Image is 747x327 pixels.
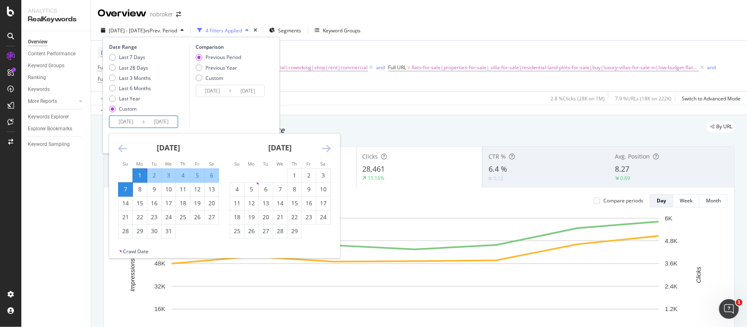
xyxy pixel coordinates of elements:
[147,168,162,182] td: Selected. Tuesday, January 2, 2024
[145,116,178,127] input: End Date
[162,185,176,193] div: 10
[316,185,330,193] div: 10
[205,171,219,179] div: 6
[244,185,258,193] div: 5
[123,161,128,167] small: Su
[259,199,273,207] div: 13
[98,64,116,71] span: Full URL
[136,161,143,167] small: Mo
[206,54,241,61] div: Previous Period
[363,152,378,160] span: Clicks
[205,168,219,182] td: Selected. Saturday, January 6, 2024
[288,213,302,221] div: 22
[311,24,364,37] button: Keyword Groups
[657,197,666,204] div: Day
[302,185,316,193] div: 9
[230,199,244,207] div: 11
[230,213,244,221] div: 18
[119,185,132,193] div: 7
[98,75,116,82] span: Full URL
[302,182,316,196] td: Choose Friday, February 9, 2024 as your check-in date. It’s available.
[302,213,316,221] div: 23
[288,196,302,210] td: Choose Thursday, February 15, 2024 as your check-in date. It’s available.
[176,210,190,224] td: Choose Thursday, January 25, 2024 as your check-in date. It’s available.
[316,196,331,210] td: Choose Saturday, February 17, 2024 as your check-in date. It’s available.
[147,182,162,196] td: Choose Tuesday, January 9, 2024 as your check-in date. It’s available.
[119,224,133,238] td: Choose Sunday, January 28, 2024 as your check-in date. It’s available.
[665,215,672,222] text: 6K
[278,27,301,34] span: Segments
[719,299,739,319] iframe: Intercom live chat
[190,182,205,196] td: Choose Friday, January 12, 2024 as your check-in date. It’s available.
[603,197,643,204] div: Compare periods
[368,175,385,182] div: 15.16%
[302,171,316,179] div: 2
[119,227,132,235] div: 28
[205,210,219,224] td: Choose Saturday, January 27, 2024 as your check-in date. It’s available.
[28,85,85,94] a: Keywords
[259,227,273,235] div: 27
[165,161,172,167] small: We
[133,227,147,235] div: 29
[109,134,340,248] div: Calendar
[176,171,190,179] div: 4
[154,305,165,312] text: 16K
[259,182,273,196] td: Choose Tuesday, February 6, 2024 as your check-in date. It’s available.
[316,168,331,182] td: Choose Saturday, February 3, 2024 as your check-in date. It’s available.
[615,164,629,174] span: 8.27
[154,260,165,267] text: 48K
[266,24,304,37] button: Segments
[196,54,241,61] div: Previous Period
[288,210,302,224] td: Choose Thursday, February 22, 2024 as your check-in date. It’s available.
[109,27,145,34] span: [DATE] - [DATE]
[230,210,244,224] td: Choose Sunday, February 18, 2024 as your check-in date. It’s available.
[28,125,72,133] div: Explorer Bookmarks
[377,64,385,71] div: and
[28,97,77,106] a: More Reports
[302,196,316,210] td: Choose Friday, February 16, 2024 as your check-in date. It’s available.
[109,43,187,50] div: Date Range
[28,38,85,46] a: Overview
[28,38,48,46] div: Overview
[288,168,302,182] td: Choose Thursday, February 1, 2024 as your check-in date. It’s available.
[28,113,69,121] div: Keywords Explorer
[388,64,407,71] span: Full URL
[176,213,190,221] div: 25
[133,210,147,224] td: Choose Monday, January 22, 2024 as your check-in date. It’s available.
[273,227,287,235] div: 28
[615,152,650,160] span: Avg. Position
[162,210,176,224] td: Choose Wednesday, January 24, 2024 as your check-in date. It’s available.
[665,283,678,290] text: 2.4K
[244,199,258,207] div: 12
[118,143,127,154] div: Move backward to switch to the previous month.
[302,168,316,182] td: Choose Friday, February 2, 2024 as your check-in date. It’s available.
[28,113,85,121] a: Keywords Explorer
[231,85,264,97] input: End Date
[736,299,742,306] span: 1
[695,266,702,283] text: Clicks
[176,168,190,182] td: Selected. Thursday, January 4, 2024
[302,199,316,207] div: 16
[195,161,199,167] small: Fr
[154,283,165,290] text: 32K
[28,15,84,24] div: RealKeywords
[316,182,331,196] td: Choose Saturday, February 10, 2024 as your check-in date. It’s available.
[316,199,330,207] div: 17
[363,164,385,174] span: 28,461
[119,54,145,61] div: Last 7 Days
[708,64,716,71] button: and
[277,161,283,167] small: We
[147,171,161,179] div: 2
[28,61,85,70] a: Keyword Groups
[322,143,331,154] div: Move forward to switch to the next month.
[162,182,176,196] td: Choose Wednesday, January 10, 2024 as your check-in date. It’s available.
[230,182,244,196] td: Choose Sunday, February 4, 2024 as your check-in date. It’s available.
[716,124,732,129] span: By URL
[206,75,223,82] div: Custom
[678,92,740,105] button: Switch to Advanced Mode
[205,196,219,210] td: Choose Saturday, January 20, 2024 as your check-in date. It’s available.
[176,11,181,17] div: arrow-right-arrow-left
[292,161,297,167] small: Th
[288,185,302,193] div: 8
[28,7,84,15] div: Analytics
